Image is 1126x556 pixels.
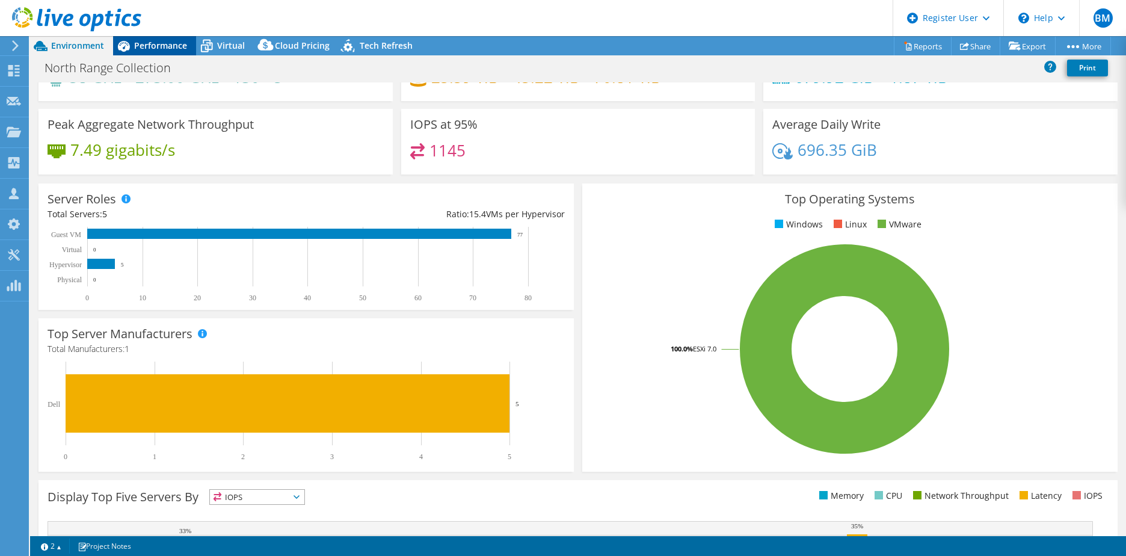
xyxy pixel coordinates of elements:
tspan: ESXi 7.0 [693,344,716,353]
h4: 1.87 TiB [890,70,948,84]
text: Dell [48,400,60,409]
text: 2 [241,453,245,461]
li: Network Throughput [910,489,1009,502]
li: CPU [872,489,902,502]
text: 40 [304,294,311,302]
h3: Server Roles [48,193,116,206]
h4: Total Manufacturers: [48,342,565,356]
text: 5 [508,453,511,461]
div: Total Servers: [48,208,306,221]
li: Memory [816,489,864,502]
a: More [1055,37,1111,55]
text: Hypervisor [49,261,82,269]
span: 5 [102,208,107,220]
text: 1 [153,453,156,461]
text: 33% [179,527,191,534]
h4: 5 [274,70,322,84]
h4: 7.49 gigabits/s [70,143,175,156]
text: 70 [469,294,476,302]
text: 5 [515,400,519,407]
text: 10 [139,294,146,302]
h4: 58 GHz [69,70,122,84]
h4: 273.00 GHz [135,70,219,84]
a: Project Notes [69,539,140,554]
span: 15.4 [469,208,486,220]
h1: North Range Collection [39,61,189,75]
svg: \n [1018,13,1029,23]
div: Ratio: VMs per Hypervisor [306,208,565,221]
li: Windows [772,218,823,231]
span: Tech Refresh [360,40,413,51]
text: Virtual [62,246,82,254]
text: 35% [851,522,863,530]
h3: IOPS at 95% [410,118,478,131]
text: 0 [93,247,96,253]
text: 30 [249,294,256,302]
text: 80 [525,294,532,302]
li: Linux [831,218,867,231]
h3: Top Server Manufacturers [48,327,192,341]
text: 50 [359,294,366,302]
text: 0 [85,294,89,302]
h3: Top Operating Systems [591,193,1109,206]
a: Print [1067,60,1108,76]
span: BM [1094,8,1113,28]
span: IOPS [210,490,304,504]
h4: 1145 [429,144,466,157]
h4: 696.35 GiB [798,143,877,156]
text: Physical [57,276,82,284]
h4: 45.22 TiB [512,70,580,84]
h4: 70.81 TiB [594,70,661,84]
text: 5 [121,262,124,268]
li: VMware [875,218,921,231]
text: 60 [414,294,422,302]
span: Virtual [217,40,245,51]
span: Cloud Pricing [275,40,330,51]
text: 3 [330,453,334,461]
span: Performance [134,40,187,51]
text: Guest VM [51,230,81,239]
span: 1 [125,343,129,354]
text: 20 [194,294,201,302]
a: Share [951,37,1000,55]
h3: Average Daily Write [772,118,881,131]
h4: 130 [233,70,260,84]
a: Export [1000,37,1056,55]
h4: 25.59 TiB [431,70,499,84]
h4: 679.92 GiB [795,70,876,84]
a: Reports [894,37,952,55]
text: 77 [517,232,523,238]
span: Environment [51,40,104,51]
text: 0 [64,453,67,461]
text: 4 [419,453,423,461]
text: 0 [93,277,96,283]
tspan: 100.0% [671,344,693,353]
li: IOPS [1069,489,1103,502]
a: 2 [32,539,70,554]
li: Latency [1017,489,1062,502]
h3: Peak Aggregate Network Throughput [48,118,254,131]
